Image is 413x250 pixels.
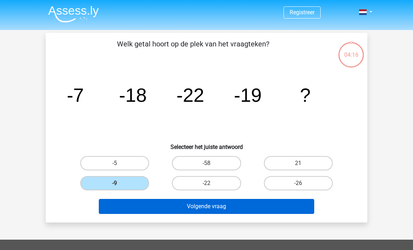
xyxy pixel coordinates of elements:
p: Welk getal hoort op de plek van het vraagteken? [57,39,329,60]
label: 21 [264,156,333,170]
label: -9 [80,176,149,190]
a: Registreer [290,9,315,16]
tspan: -22 [177,84,204,106]
label: -58 [172,156,241,170]
tspan: -7 [67,84,84,106]
img: Assessly [48,6,99,22]
div: 04:16 [338,41,364,59]
label: -26 [264,176,333,190]
tspan: -18 [119,84,147,106]
tspan: -19 [234,84,262,106]
tspan: ? [300,84,311,106]
button: Volgende vraag [99,199,315,214]
h6: Selecteer het juiste antwoord [57,138,356,150]
label: -5 [80,156,149,170]
label: -22 [172,176,241,190]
